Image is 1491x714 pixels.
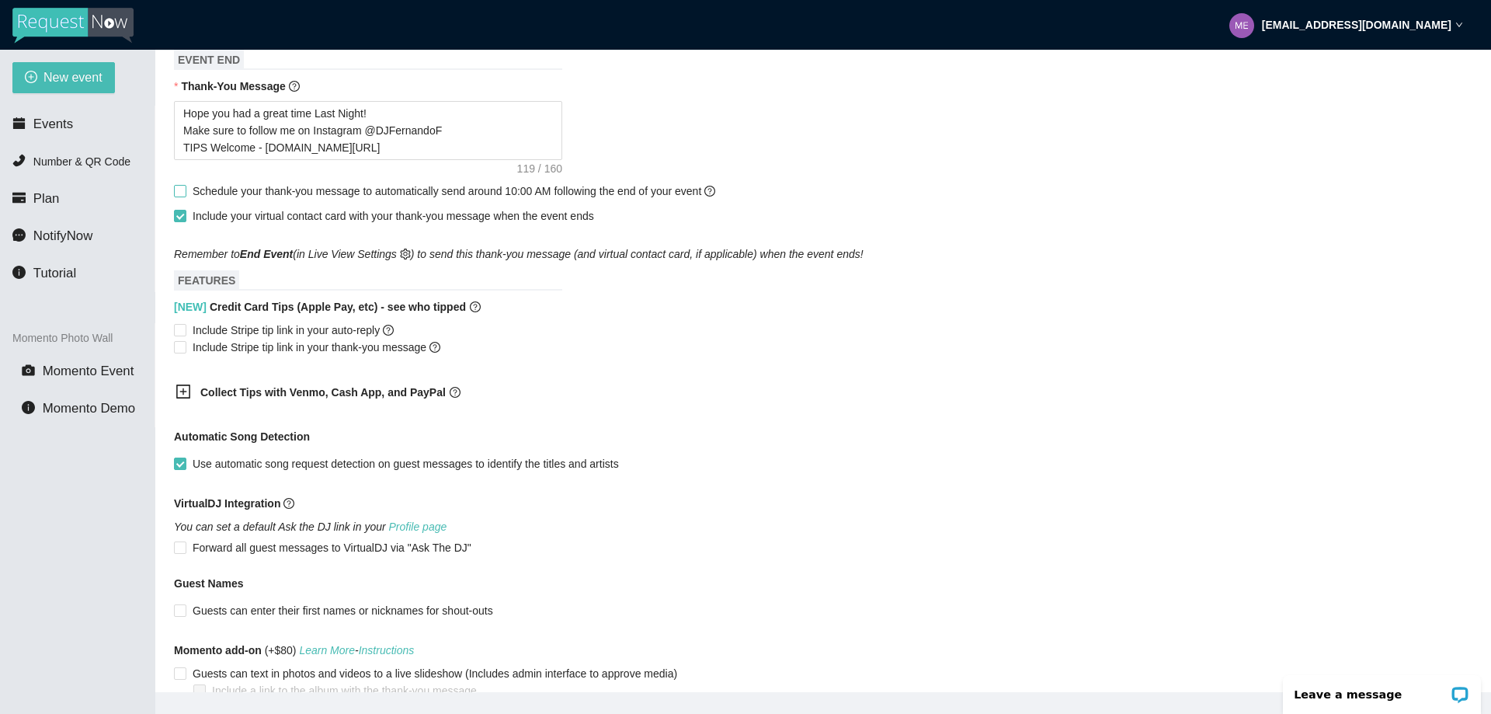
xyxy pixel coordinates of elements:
[43,364,134,378] span: Momento Event
[12,228,26,242] span: message
[174,301,207,313] span: [NEW]
[200,386,446,399] b: Collect Tips with Venmo, Cash App, and PayPal
[174,642,414,659] span: (+$80)
[176,384,191,399] span: plus-square
[450,387,461,398] span: question-circle
[174,428,310,445] b: Automatic Song Detection
[383,325,394,336] span: question-circle
[1273,665,1491,714] iframe: LiveChat chat widget
[174,270,239,291] span: FEATURES
[186,455,625,472] span: Use automatic song request detection on guest messages to identify the titles and artists
[193,185,715,197] span: Schedule your thank-you message to automatically send around 10:00 AM following the end of your e...
[1455,21,1463,29] span: down
[289,81,300,92] span: question-circle
[12,117,26,130] span: calendar
[400,249,411,259] span: setting
[22,364,35,377] span: camera
[1229,13,1254,38] img: 857ddd2fa6698a26fa621b10566aaef6
[33,228,92,243] span: NotifyNow
[429,342,440,353] span: question-circle
[12,8,134,44] img: RequestNow
[186,322,400,339] span: Include Stripe tip link in your auto-reply
[1262,19,1451,31] strong: [EMAIL_ADDRESS][DOMAIN_NAME]
[25,71,37,85] span: plus-circle
[33,155,130,168] span: Number & QR Code
[206,682,483,699] span: Include a link to the album with the thank-you message
[12,191,26,204] span: credit-card
[33,117,73,131] span: Events
[33,191,60,206] span: Plan
[283,498,294,509] span: question-circle
[174,298,466,315] b: Credit Card Tips (Apple Pay, etc) - see who tipped
[299,644,414,657] i: -
[22,401,35,414] span: info-circle
[43,68,103,87] span: New event
[33,266,76,280] span: Tutorial
[704,186,715,197] span: question-circle
[174,101,562,160] textarea: Hope you had a great time Last Night! Make sure to follow me on Instagram @DJFernandoF TIPS Welco...
[174,577,243,590] b: Guest Names
[186,665,683,682] span: Guests can text in photos and videos to a live slideshow (Includes admin interface to approve media)
[12,154,26,167] span: phone
[174,521,447,533] i: You can set a default Ask the DJ link in your
[12,62,115,93] button: plus-circleNew event
[181,80,285,92] b: Thank-You Message
[389,521,447,533] a: Profile page
[299,644,355,657] a: Learn More
[12,266,26,279] span: info-circle
[470,298,481,315] span: question-circle
[174,644,262,657] b: Momento add-on
[186,539,478,556] span: Forward all guest messages to VirtualDJ via "Ask The DJ"
[186,339,447,356] span: Include Stripe tip link in your thank-you message
[174,497,280,510] b: VirtualDJ Integration
[193,210,594,222] span: Include your virtual contact card with your thank-you message when the event ends
[163,374,551,413] div: Collect Tips with Venmo, Cash App, and PayPalquestion-circle
[359,644,415,657] a: Instructions
[186,602,499,619] span: Guests can enter their first names or nicknames for shout-outs
[43,401,135,416] span: Momento Demo
[174,248,864,260] i: Remember to (in Live View Settings ) to send this thank-you message (and virtual contact card, if...
[174,50,244,70] span: EVENT END
[240,248,293,260] b: End Event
